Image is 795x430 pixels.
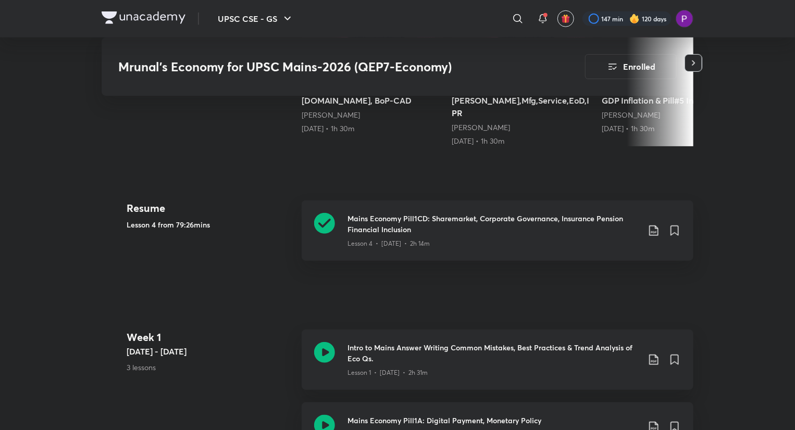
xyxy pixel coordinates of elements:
a: [PERSON_NAME] [602,110,660,120]
button: Enrolled [585,54,677,79]
h3: Intro to Mains Answer Writing Common Mistakes, Best Practices & Trend Analysis of Eco Qs. [347,342,639,364]
h5: Lesson 4 from 79:26mins [127,219,293,230]
a: [PERSON_NAME] [302,110,360,120]
p: 3 lessons [127,362,293,373]
img: Preeti Pandey [676,10,693,28]
h3: Mains Economy Pill1CD: Sharemarket, Corporate Governance, Insurance Pension Financial Inclusion [347,213,639,235]
img: Company Logo [102,11,185,24]
a: [PERSON_NAME] [452,122,510,132]
div: 7th May • 1h 30m [602,123,743,134]
a: Mains Economy Pill1CD: Sharemarket, Corporate Governance, Insurance Pension Financial InclusionLe... [302,200,693,273]
img: avatar [561,14,570,23]
p: Lesson 4 • [DATE] • 2h 14m [347,239,430,248]
h5: Mrunal’s [Win25] Economy Pill4ABC: [PERSON_NAME],Mfg,Service,EoD,IPR [452,82,593,119]
h3: Mains Economy Pill1A: Digital Payment, Monetary Policy [347,415,639,426]
div: 23rd Apr • 1h 30m [452,136,593,146]
img: streak [629,14,640,24]
h3: Mrunal’s Economy for UPSC Mains-2026 (QEP7-Economy) [118,59,526,74]
h4: Resume [127,200,293,216]
a: Company Logo [102,11,185,27]
h4: Week 1 [127,330,293,345]
button: UPSC CSE - GS [212,8,300,29]
div: Mrunal Patel [302,110,443,120]
div: Mrunal Patel [452,122,593,133]
a: Intro to Mains Answer Writing Common Mistakes, Best Practices & Trend Analysis of Eco Qs.Lesson 1... [302,330,693,402]
div: 16th Apr • 1h 30m [302,123,443,134]
div: Mrunal Patel [602,110,743,120]
button: avatar [557,10,574,27]
h5: [DATE] - [DATE] [127,345,293,358]
p: Lesson 1 • [DATE] • 2h 31m [347,368,428,377]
